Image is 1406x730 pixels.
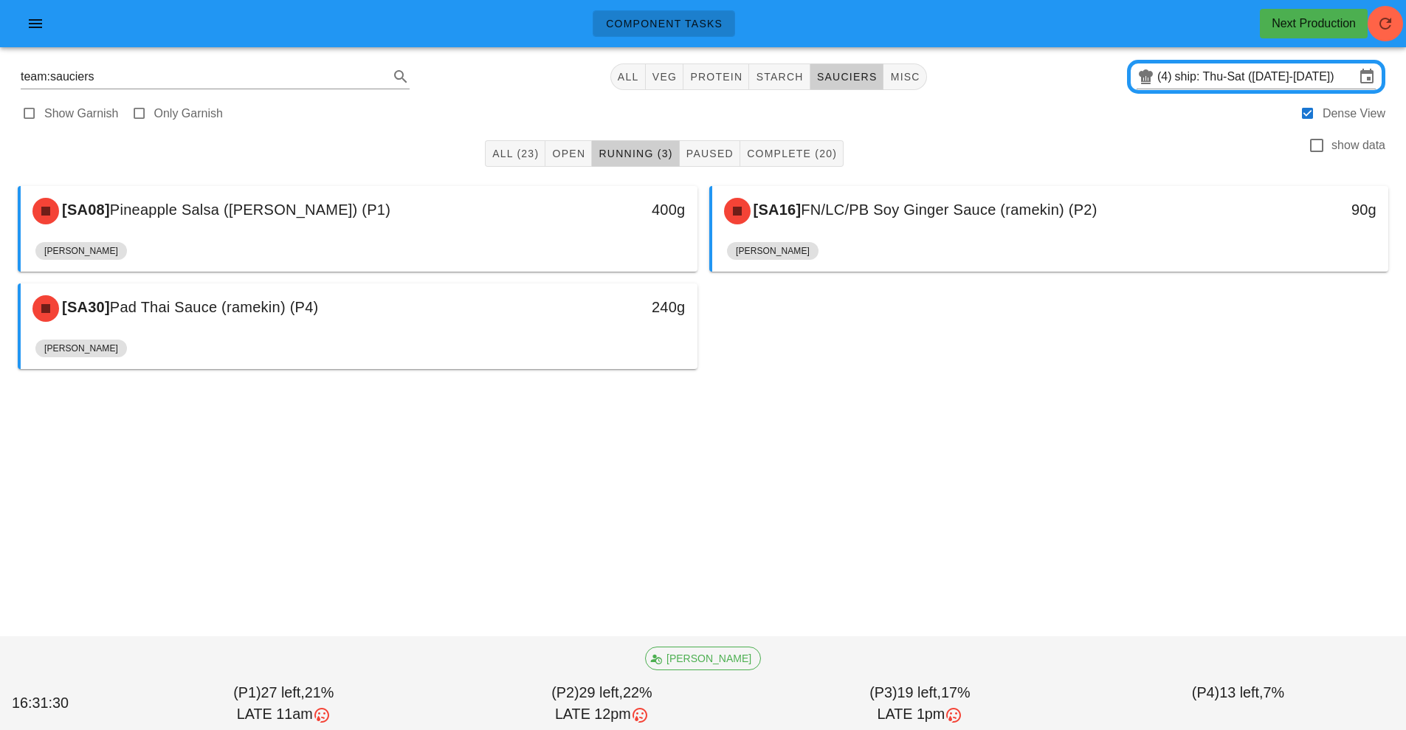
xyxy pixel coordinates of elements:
button: starch [749,63,810,90]
button: Running (3) [592,140,679,167]
button: sauciers [810,63,884,90]
div: Next Production [1272,15,1356,32]
div: 400g [535,198,685,221]
span: [PERSON_NAME] [44,242,118,260]
button: misc [883,63,926,90]
span: veg [652,71,678,83]
a: Component Tasks [593,10,735,37]
span: Pineapple Salsa ([PERSON_NAME]) (P1) [110,202,390,218]
span: starch [755,71,803,83]
span: FN/LC/PB Soy Ginger Sauce (ramekin) (P2) [801,202,1097,218]
span: [PERSON_NAME] [736,242,810,260]
span: Complete (20) [746,148,837,159]
button: Complete (20) [740,140,844,167]
label: Show Garnish [44,106,119,121]
span: All (23) [492,148,539,159]
span: Pad Thai Sauce (ramekin) (P4) [110,299,319,315]
span: protein [689,71,742,83]
button: All [610,63,646,90]
span: All [617,71,639,83]
label: show data [1331,138,1385,153]
button: Paused [680,140,740,167]
button: protein [683,63,749,90]
span: [SA08] [59,202,110,218]
span: Component Tasks [605,18,723,30]
label: Only Garnish [154,106,223,121]
span: Paused [686,148,734,159]
span: [PERSON_NAME] [44,340,118,357]
span: misc [889,71,920,83]
button: All (23) [485,140,545,167]
div: 90g [1227,198,1376,221]
button: Open [545,140,592,167]
button: veg [646,63,684,90]
span: sauciers [816,71,878,83]
span: Running (3) [598,148,672,159]
div: (4) [1157,69,1175,84]
div: 240g [535,295,685,319]
span: [SA30] [59,299,110,315]
span: Open [551,148,585,159]
span: [SA16] [751,202,802,218]
label: Dense View [1323,106,1385,121]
